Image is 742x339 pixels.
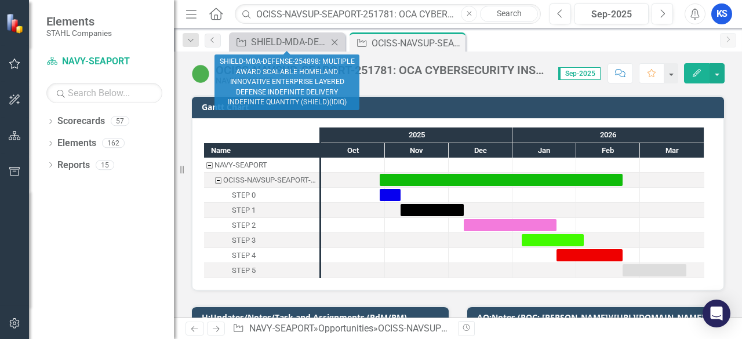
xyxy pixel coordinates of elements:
[204,188,319,203] div: STEP 0
[464,219,556,231] div: Task: Start date: 2025-12-08 End date: 2026-01-22
[703,300,730,327] div: Open Intercom Messenger
[204,248,319,263] div: Task: Start date: 2026-01-22 End date: 2026-02-21
[57,115,105,128] a: Scorecards
[216,76,547,85] div: NAVY-SEAPORT
[96,160,114,170] div: 15
[46,55,162,68] a: NAVY-SEAPORT
[204,158,319,173] div: NAVY-SEAPORT
[204,158,319,173] div: Task: NAVY-SEAPORT Start date: 2025-10-29 End date: 2025-10-30
[57,159,90,172] a: Reports
[623,264,686,276] div: Task: Start date: 2026-02-21 End date: 2026-03-23
[216,64,547,76] div: OCISS-NAVSUP-SEAPORT-251781: OCA CYBERSECURITY INSPECTION SUPPORT SERVICES (SEAPORT NXG)
[46,28,112,38] small: STAHL Companies
[204,233,319,248] div: Task: Start date: 2026-01-05 End date: 2026-02-04
[574,3,649,24] button: Sep-2025
[204,173,319,188] div: OCISS-NAVSUP-SEAPORT-251781: OCA CYBERSECURITY INSPECTION SUPPORT SERVICES (SEAPORT NXG)
[522,234,584,246] div: Task: Start date: 2026-01-05 End date: 2026-02-04
[204,203,319,218] div: Task: Start date: 2025-11-08 End date: 2025-12-08
[232,322,449,336] div: » »
[204,263,319,278] div: STEP 5
[232,188,256,203] div: STEP 0
[204,173,319,188] div: Task: Start date: 2025-10-29 End date: 2026-02-21
[449,143,512,158] div: Dec
[579,8,645,21] div: Sep-2025
[321,143,385,158] div: Oct
[576,143,640,158] div: Feb
[6,13,26,34] img: ClearPoint Strategy
[372,36,463,50] div: OCISS-NAVSUP-SEAPORT-251781: OCA CYBERSECURITY INSPECTION SUPPORT SERVICES (SEAPORT NXG)
[204,203,319,218] div: STEP 1
[232,218,256,233] div: STEP 2
[102,138,125,148] div: 162
[380,174,623,186] div: Task: Start date: 2025-10-29 End date: 2026-02-21
[204,218,319,233] div: Task: Start date: 2025-12-08 End date: 2026-01-22
[46,83,162,103] input: Search Below...
[477,313,718,322] h3: AQ:Notes (POC: [PERSON_NAME])([URL][DOMAIN_NAME])
[235,4,541,24] input: Search ClearPoint...
[214,158,267,173] div: NAVY-SEAPORT
[711,3,732,24] button: KS
[204,188,319,203] div: Task: Start date: 2025-10-29 End date: 2025-11-08
[480,6,538,22] a: Search
[385,143,449,158] div: Nov
[204,263,319,278] div: Task: Start date: 2026-02-21 End date: 2026-03-23
[318,323,373,334] a: Opportunities
[556,249,623,261] div: Task: Start date: 2026-01-22 End date: 2026-02-21
[57,137,96,150] a: Elements
[512,127,704,143] div: 2026
[202,103,718,111] h3: Gantt Chart
[232,233,256,248] div: STEP 3
[204,218,319,233] div: STEP 2
[232,203,256,218] div: STEP 1
[380,189,401,201] div: Task: Start date: 2025-10-29 End date: 2025-11-08
[401,204,464,216] div: Task: Start date: 2025-11-08 End date: 2025-12-08
[321,127,512,143] div: 2025
[251,35,328,49] div: SHIELD-MDA-DEFENSE-254898: MULTIPLE AWARD SCALABLE HOMELAND INNOVATIVE ENTERPRISE LAYERED DEFENSE...
[232,263,256,278] div: STEP 5
[46,14,112,28] span: Elements
[191,64,210,83] img: Active
[249,323,314,334] a: NAVY-SEAPORT
[223,173,316,188] div: OCISS-NAVSUP-SEAPORT-251781: OCA CYBERSECURITY INSPECTION SUPPORT SERVICES (SEAPORT NXG)
[204,233,319,248] div: STEP 3
[640,143,704,158] div: Mar
[204,248,319,263] div: STEP 4
[232,35,328,49] a: SHIELD-MDA-DEFENSE-254898: MULTIPLE AWARD SCALABLE HOMELAND INNOVATIVE ENTERPRISE LAYERED DEFENSE...
[204,143,319,158] div: Name
[558,67,601,80] span: Sep-2025
[111,116,129,126] div: 57
[512,143,576,158] div: Jan
[232,248,256,263] div: STEP 4
[202,313,443,322] h3: H:Updates/Notes/Task and Assignments (PdM/PM)
[214,54,359,110] div: SHIELD-MDA-DEFENSE-254898: MULTIPLE AWARD SCALABLE HOMELAND INNOVATIVE ENTERPRISE LAYERED DEFENSE...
